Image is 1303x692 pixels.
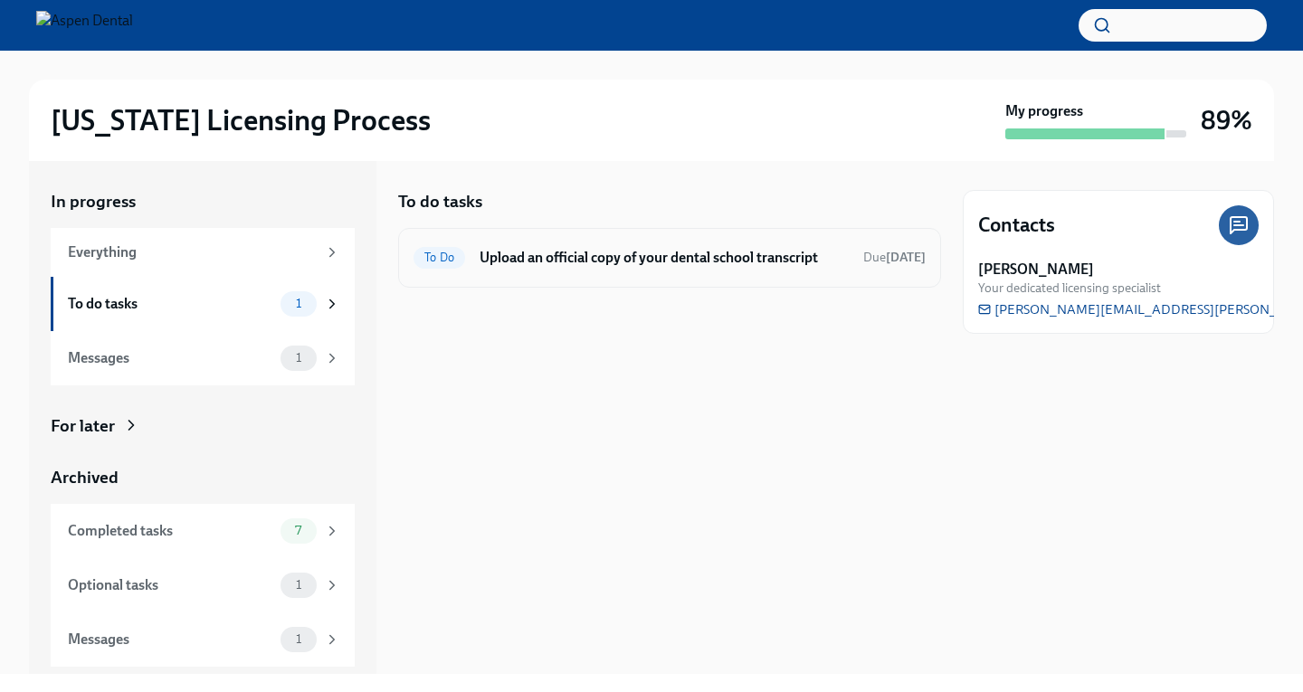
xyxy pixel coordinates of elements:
[51,414,355,438] a: For later
[1005,101,1083,121] strong: My progress
[1201,104,1252,137] h3: 89%
[51,504,355,558] a: Completed tasks7
[51,277,355,331] a: To do tasks1
[863,249,926,266] span: August 18th, 2025 10:00
[285,297,312,310] span: 1
[863,250,926,265] span: Due
[68,242,317,262] div: Everything
[51,102,431,138] h2: [US_STATE] Licensing Process
[51,466,355,489] a: Archived
[51,558,355,612] a: Optional tasks1
[51,228,355,277] a: Everything
[886,250,926,265] strong: [DATE]
[36,11,133,40] img: Aspen Dental
[398,190,482,213] h5: To do tasks
[68,575,273,595] div: Optional tasks
[480,248,849,268] h6: Upload an official copy of your dental school transcript
[285,351,312,365] span: 1
[978,212,1055,239] h4: Contacts
[978,260,1094,280] strong: [PERSON_NAME]
[414,243,926,272] a: To DoUpload an official copy of your dental school transcriptDue[DATE]
[285,632,312,646] span: 1
[68,630,273,649] div: Messages
[68,521,273,541] div: Completed tasks
[414,251,465,264] span: To Do
[51,331,355,385] a: Messages1
[978,280,1161,297] span: Your dedicated licensing specialist
[51,414,115,438] div: For later
[284,524,312,537] span: 7
[285,578,312,592] span: 1
[51,190,355,213] a: In progress
[68,294,273,314] div: To do tasks
[51,612,355,667] a: Messages1
[68,348,273,368] div: Messages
